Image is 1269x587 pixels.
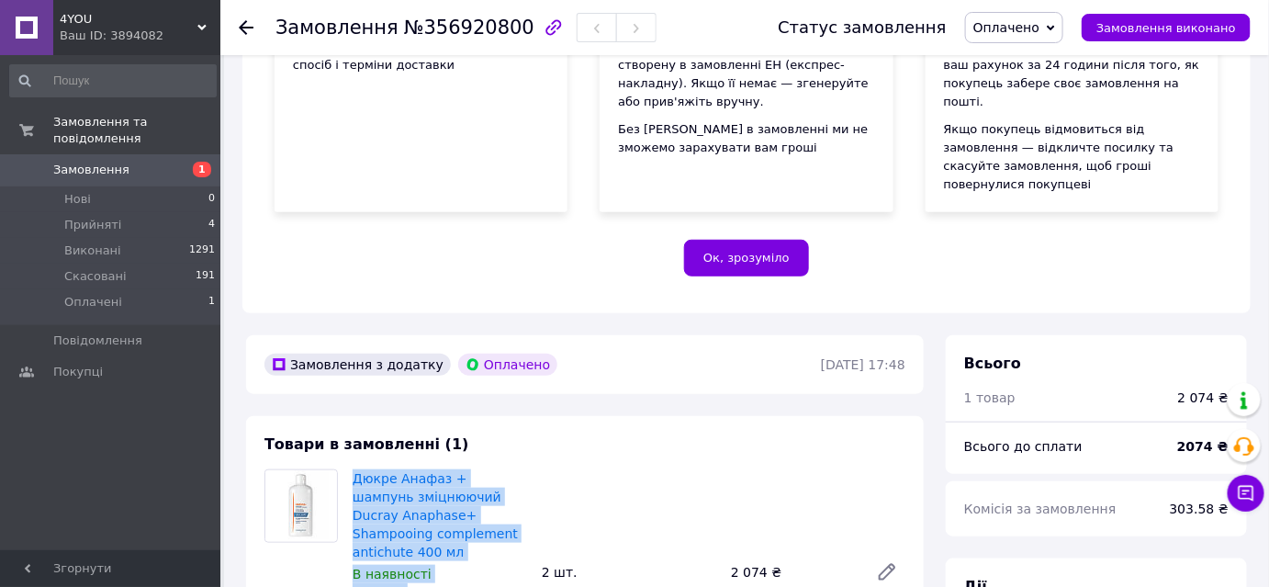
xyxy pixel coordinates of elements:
time: [DATE] 17:48 [821,357,905,372]
span: Нові [64,191,91,208]
span: 1 товар [964,390,1016,405]
div: Замовлення з додатку [264,354,451,376]
div: 2 шт. [534,559,724,585]
span: Повідомлення [53,333,142,349]
div: [PERSON_NAME] будуть переведені на ваш рахунок за 24 години після того, як покупець забере своє з... [944,38,1200,111]
span: 1 [193,162,211,177]
span: Покупці [53,364,103,380]
input: Пошук [9,64,217,97]
span: Товари в замовленні (1) [264,435,469,453]
span: 1 [208,294,215,310]
a: Дюкре Анафаз + шампунь зміцнюючий Ducray Anaphase+ Shampooing complement antichute 400 мл [353,471,518,559]
div: Повернутися назад [239,18,253,37]
span: Замовлення [275,17,399,39]
span: 191 [196,268,215,285]
span: Скасовані [64,268,127,285]
span: Комісія за замовлення [964,502,1117,516]
span: Замовлення та повідомлення [53,114,220,147]
span: 4 [208,217,215,233]
div: Ваш ID: 3894082 [60,28,220,44]
span: 0 [208,191,215,208]
button: Ок, зрозуміло [684,240,809,277]
div: Без [PERSON_NAME] в замовленні ми не зможемо зарахувати вам гроші [618,120,874,157]
span: Ок, зрозуміло [703,251,790,265]
div: Підтвердіть оплату, наявність товару, спосіб і терміни доставки [293,38,549,74]
span: 1291 [189,243,215,259]
div: 2 074 ₴ [1178,389,1229,407]
button: Чат з покупцем [1228,475,1264,512]
span: Оплачено [973,20,1039,35]
span: Оплачені [64,294,122,310]
div: Використовуйте для відправки створену в замовленні ЕН (експрес-накладну). Якщо її немає — згенеру... [618,38,874,111]
span: Замовлення [53,162,129,178]
div: Оплачено [458,354,557,376]
span: 4YOU [60,11,197,28]
span: В наявності [353,567,432,581]
b: 2074 ₴ [1177,439,1229,454]
span: 303.58 ₴ [1170,502,1229,516]
div: Якщо покупець відмовиться від замовлення — відкличте посилку та скасуйте замовлення, щоб гроші по... [944,120,1200,194]
span: Прийняті [64,217,121,233]
span: Замовлення виконано [1096,21,1236,35]
span: Всього до сплати [964,439,1083,454]
span: Виконані [64,243,121,259]
button: Замовлення виконано [1082,14,1251,41]
span: №356920800 [404,17,534,39]
img: Дюкре Анафаз + шампунь зміцнюючий Ducray Anaphase+ Shampooing complement antichute 400 мл [265,470,337,542]
div: Статус замовлення [778,18,947,37]
div: 2 074 ₴ [724,559,861,585]
span: Всього [964,355,1021,372]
